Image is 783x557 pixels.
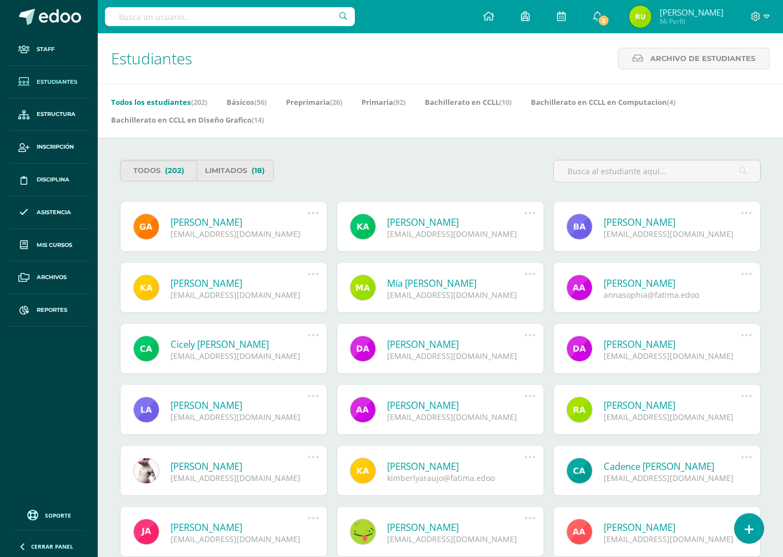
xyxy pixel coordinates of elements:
[387,473,524,483] div: kimberlyaraujo@fatima.edoo
[660,17,724,26] span: Mi Perfil
[9,229,89,262] a: Mis cursos
[387,290,524,300] div: [EMAIL_ADDRESS][DOMAIN_NAME]
[531,93,675,111] a: Bachillerato en CCLL en Computacion(4)
[111,93,207,111] a: Todos los estudiantes(202)
[387,351,524,361] div: [EMAIL_ADDRESS][DOMAIN_NAME]
[252,115,264,125] span: (14)
[9,131,89,164] a: Inscripción
[37,110,76,119] span: Estructura
[9,33,89,66] a: Staff
[170,399,308,412] a: [PERSON_NAME]
[604,473,741,483] div: [EMAIL_ADDRESS][DOMAIN_NAME]
[9,261,89,294] a: Archivos
[170,460,308,473] a: [PERSON_NAME]
[387,216,524,229] a: [PERSON_NAME]
[387,338,524,351] a: [PERSON_NAME]
[330,97,342,107] span: (26)
[31,543,73,550] span: Cerrar panel
[37,241,72,250] span: Mis cursos
[667,97,675,107] span: (4)
[604,216,741,229] a: [PERSON_NAME]
[37,143,74,151] span: Inscripción
[191,97,207,107] span: (202)
[387,412,524,422] div: [EMAIL_ADDRESS][DOMAIN_NAME]
[660,7,724,18] span: [PERSON_NAME]
[170,473,308,483] div: [EMAIL_ADDRESS][DOMAIN_NAME]
[387,229,524,239] div: [EMAIL_ADDRESS][DOMAIN_NAME]
[170,277,308,290] a: [PERSON_NAME]
[120,160,197,181] a: Todos(202)
[111,111,264,129] a: Bachillerato en CCLL en Diseño Grafico(14)
[13,507,84,522] a: Soporte
[252,160,265,181] span: (18)
[105,7,355,26] input: Busca un usuario...
[37,306,67,315] span: Reportes
[604,460,741,473] a: Cadence [PERSON_NAME]
[170,216,308,229] a: [PERSON_NAME]
[604,290,741,300] div: annasophia@fatima.edoo
[170,229,308,239] div: [EMAIL_ADDRESS][DOMAIN_NAME]
[227,93,267,111] a: Básicos(56)
[387,399,524,412] a: [PERSON_NAME]
[604,412,741,422] div: [EMAIL_ADDRESS][DOMAIN_NAME]
[170,412,308,422] div: [EMAIL_ADDRESS][DOMAIN_NAME]
[170,521,308,534] a: [PERSON_NAME]
[554,160,760,182] input: Busca al estudiante aquí...
[393,97,405,107] span: (92)
[387,521,524,534] a: [PERSON_NAME]
[37,208,71,217] span: Asistencia
[45,512,71,519] span: Soporte
[604,351,741,361] div: [EMAIL_ADDRESS][DOMAIN_NAME]
[170,351,308,361] div: [EMAIL_ADDRESS][DOMAIN_NAME]
[604,399,741,412] a: [PERSON_NAME]
[37,45,54,54] span: Staff
[9,99,89,131] a: Estructura
[37,78,77,87] span: Estudiantes
[197,160,273,181] a: Limitados(18)
[9,196,89,229] a: Asistencia
[170,338,308,351] a: Cicely [PERSON_NAME]
[254,97,267,107] span: (56)
[604,521,741,534] a: [PERSON_NAME]
[618,48,770,69] a: Archivo de Estudiantes
[387,277,524,290] a: Mía [PERSON_NAME]
[165,160,184,181] span: (202)
[362,93,405,111] a: Primaria(92)
[9,164,89,196] a: Disciplina
[37,273,67,282] span: Archivos
[629,6,651,28] img: e89e1ba831b8f92bb19e4c9059ded9e0.png
[286,93,342,111] a: Preprimaria(26)
[37,175,69,184] span: Disciplina
[604,277,741,290] a: [PERSON_NAME]
[604,338,741,351] a: [PERSON_NAME]
[425,93,511,111] a: Bachillerato en CCLL(10)
[604,229,741,239] div: [EMAIL_ADDRESS][DOMAIN_NAME]
[111,48,192,69] span: Estudiantes
[9,66,89,99] a: Estudiantes
[9,294,89,327] a: Reportes
[387,534,524,544] div: [EMAIL_ADDRESS][DOMAIN_NAME]
[170,290,308,300] div: [EMAIL_ADDRESS][DOMAIN_NAME]
[598,14,610,27] span: 2
[604,534,741,544] div: [EMAIL_ADDRESS][DOMAIN_NAME]
[499,97,511,107] span: (10)
[170,534,308,544] div: [EMAIL_ADDRESS][DOMAIN_NAME]
[650,48,755,69] span: Archivo de Estudiantes
[387,460,524,473] a: [PERSON_NAME]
